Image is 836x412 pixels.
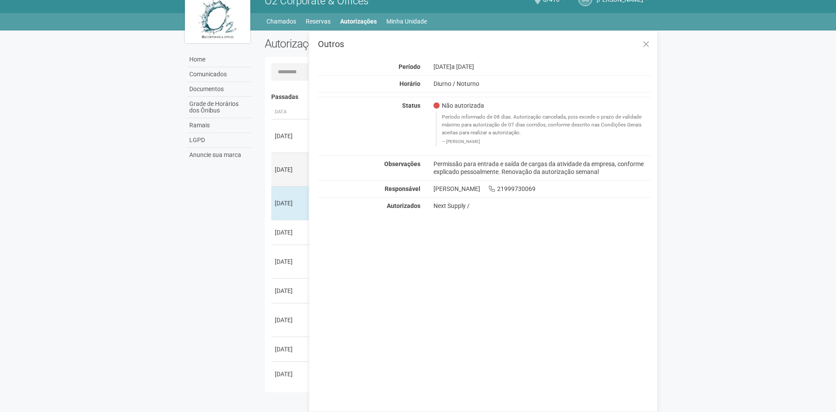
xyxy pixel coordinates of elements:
h4: Passadas [271,94,646,100]
a: Chamados [266,15,296,27]
strong: Autorizados [387,202,420,209]
div: [DATE] [275,165,307,174]
h3: Outros [318,40,651,48]
a: Grade de Horários dos Ônibus [187,97,252,118]
span: a [DATE] [451,63,474,70]
a: Home [187,52,252,67]
strong: Status [402,102,420,109]
strong: Observações [384,160,420,167]
div: Next Supply / [433,202,651,210]
a: Ramais [187,118,252,133]
a: Minha Unidade [386,15,427,27]
a: Reservas [306,15,331,27]
div: [DATE] [275,132,307,140]
div: [PERSON_NAME] 21999730069 [427,185,658,193]
div: [DATE] [275,316,307,324]
a: Comunicados [187,67,252,82]
div: [DATE] [275,370,307,378]
strong: Horário [399,80,420,87]
a: Anuncie sua marca [187,148,252,162]
div: [DATE] [275,199,307,208]
a: Documentos [187,82,252,97]
footer: [PERSON_NAME] [442,139,646,145]
blockquote: Período informado de 08 dias. Autorização cancelada, pois excede o prazo de validade máximo para ... [436,112,651,146]
a: LGPD [187,133,252,148]
th: Data [271,105,311,119]
div: [DATE] [275,286,307,295]
div: [DATE] [427,63,658,71]
a: Autorizações [340,15,377,27]
span: Não autorizada [433,102,484,109]
div: Permissão para entrada e saída de cargas da atividade da empresa, conforme explicado pessoalmente... [427,160,658,176]
div: Diurno / Noturno [427,80,658,88]
strong: Período [399,63,420,70]
div: [DATE] [275,228,307,237]
strong: Responsável [385,185,420,192]
div: [DATE] [275,257,307,266]
h2: Autorizações [265,37,451,50]
div: [DATE] [275,345,307,354]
